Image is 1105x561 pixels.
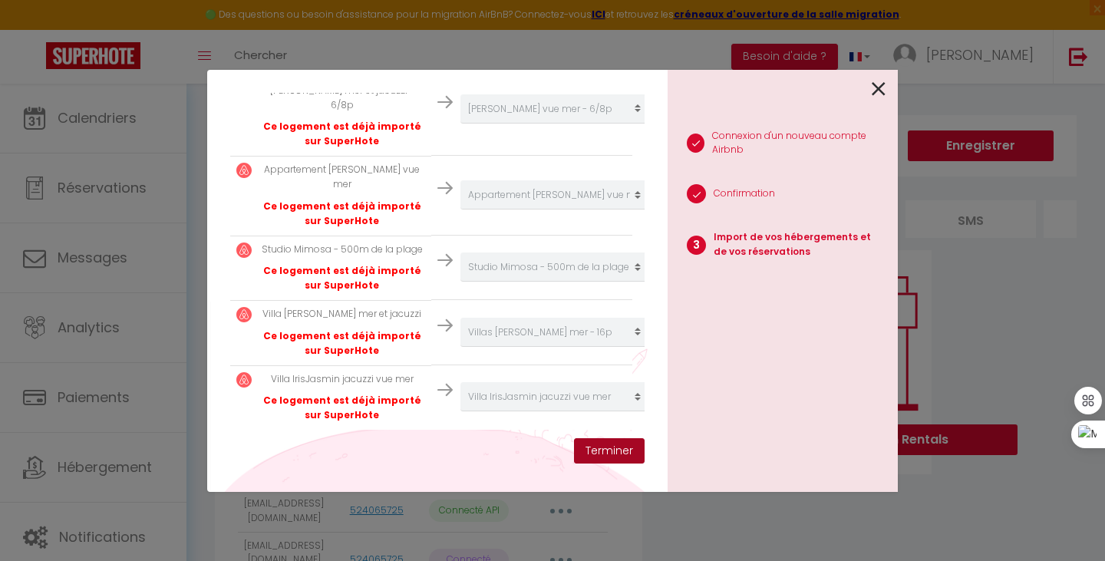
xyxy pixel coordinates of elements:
[259,163,425,192] p: Appartement [PERSON_NAME] vue mer
[259,120,425,149] p: Ce logement est déjà importé sur SuperHote
[687,236,706,255] span: 3
[12,6,58,52] button: Ouvrir le widget de chat LiveChat
[259,264,425,293] p: Ce logement est déjà importé sur SuperHote
[259,372,425,387] p: Villa IrisJasmin jacuzzi vue mer
[259,394,425,423] p: Ce logement est déjà importé sur SuperHote
[259,307,425,322] p: Villa [PERSON_NAME] mer et jacuzzi
[259,200,425,229] p: Ce logement est déjà importé sur SuperHote
[712,129,886,158] p: Connexion d'un nouveau compte Airbnb
[259,243,425,257] p: Studio Mimosa - 500m de la plage
[574,438,645,464] button: Terminer
[714,186,775,201] p: Confirmation
[714,230,886,259] p: Import de vos hébergements et de vos réservations
[259,329,425,358] p: Ce logement est déjà importé sur SuperHote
